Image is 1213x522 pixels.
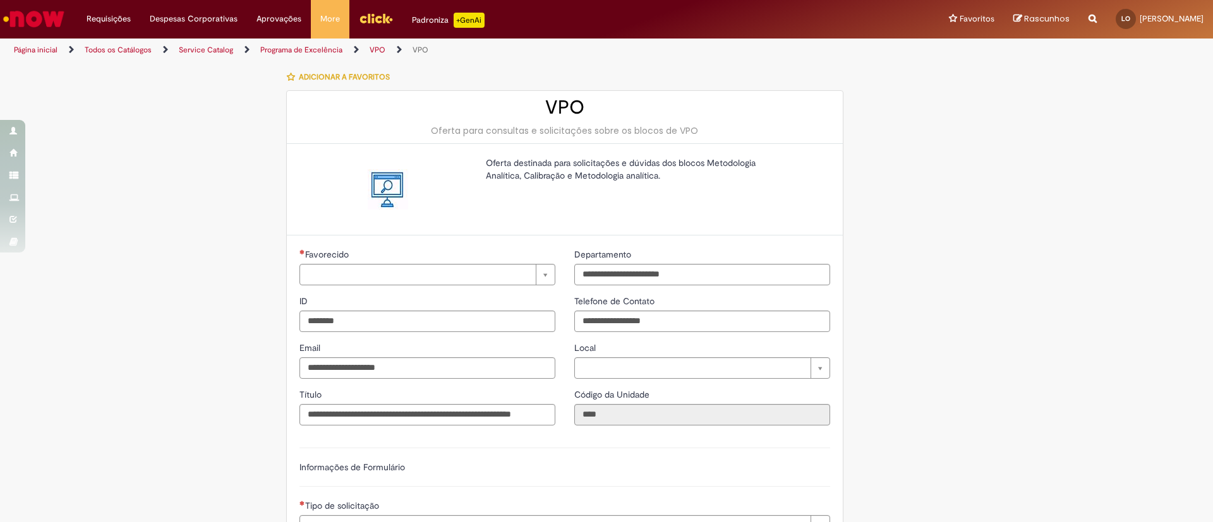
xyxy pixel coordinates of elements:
input: Título [299,404,555,425]
span: Rascunhos [1024,13,1070,25]
div: Padroniza [412,13,485,28]
div: Oferta para consultas e solicitações sobre os blocos de VPO [299,124,830,137]
a: VPO [370,45,385,55]
a: VPO [413,45,428,55]
span: Necessários [299,501,305,506]
img: VPO [368,169,408,210]
p: +GenAi [454,13,485,28]
label: Informações de Formulário [299,461,405,473]
input: ID [299,311,555,332]
a: Limpar campo Local [574,357,830,379]
span: More [320,13,340,25]
input: Departamento [574,264,830,285]
span: Necessários - Favorecido [305,249,351,260]
span: Aprovações [256,13,301,25]
h2: VPO [299,97,830,118]
span: LO [1121,15,1130,23]
span: [PERSON_NAME] [1140,13,1204,24]
a: Todos os Catálogos [85,45,152,55]
a: Limpar campo Favorecido [299,264,555,285]
a: Service Catalog [179,45,233,55]
input: Código da Unidade [574,404,830,425]
img: click_logo_yellow_360x200.png [359,9,393,28]
span: Adicionar a Favoritos [299,72,390,82]
span: Local [574,342,598,353]
a: Rascunhos [1013,13,1070,25]
button: Adicionar a Favoritos [286,64,397,90]
span: Telefone de Contato [574,295,657,307]
span: Departamento [574,249,634,260]
label: Somente leitura - Código da Unidade [574,388,652,401]
span: Necessários [299,249,305,254]
input: Email [299,357,555,379]
span: ID [299,295,310,307]
p: Oferta destinada para solicitações e dúvidas dos blocos Metodologia Analítica, Calibração e Metod... [486,157,821,182]
input: Telefone de Contato [574,311,830,332]
ul: Trilhas de página [9,39,799,62]
span: Somente leitura - Código da Unidade [574,389,652,400]
span: Título [299,389,324,400]
img: ServiceNow [1,6,66,32]
span: Email [299,342,323,353]
span: Requisições [87,13,131,25]
span: Despesas Corporativas [150,13,238,25]
a: Programa de Excelência [260,45,342,55]
span: Tipo de solicitação [305,500,382,511]
a: Página inicial [14,45,57,55]
span: Favoritos [960,13,994,25]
